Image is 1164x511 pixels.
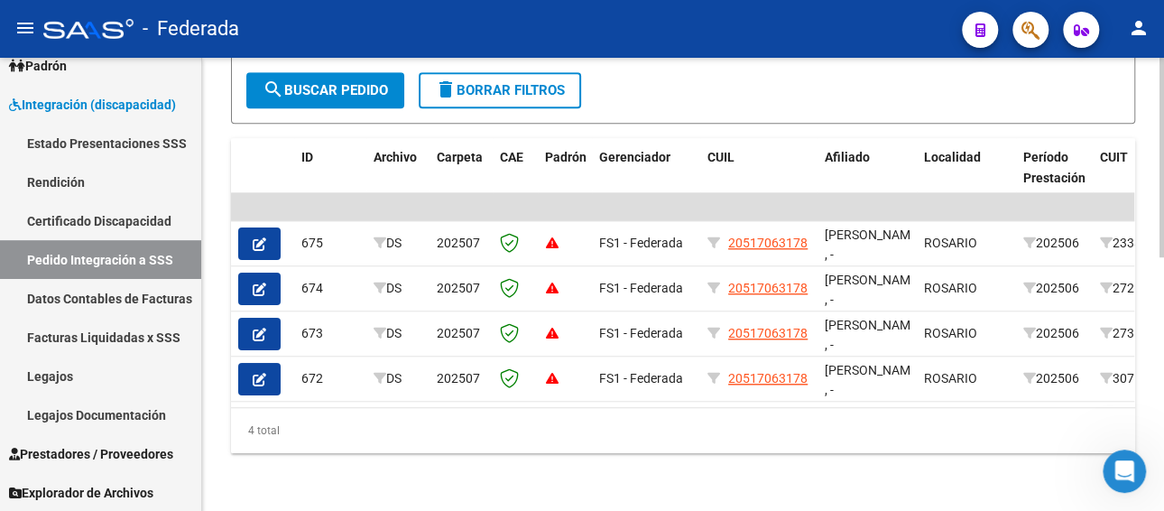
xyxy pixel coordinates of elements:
span: 202507 [437,326,480,340]
span: CAE [500,150,523,164]
datatable-header-cell: ID [294,138,366,218]
div: 675 [301,233,359,254]
mat-icon: person [1128,17,1150,39]
datatable-header-cell: Gerenciador [592,138,700,218]
span: ROSARIO [924,281,977,295]
span: ID [301,150,313,164]
span: FS1 - Federada [599,281,683,295]
span: Gerenciador [599,150,670,164]
div: DS [374,233,422,254]
span: ROSARIO [924,326,977,340]
span: 202507 [437,236,480,250]
datatable-header-cell: Carpeta [430,138,493,218]
datatable-header-cell: Localidad [917,138,1016,218]
span: CUIT [1100,150,1128,164]
span: [PERSON_NAME] , - [825,273,921,308]
div: 4 total [231,408,1135,453]
span: ROSARIO [924,371,977,386]
span: CUIL [707,150,734,164]
span: Archivo [374,150,417,164]
mat-icon: search [263,79,284,100]
span: ROSARIO [924,236,977,250]
datatable-header-cell: Período Prestación [1016,138,1093,218]
mat-icon: menu [14,17,36,39]
button: Buscar Pedido [246,72,404,108]
mat-icon: delete [435,79,457,100]
span: FS1 - Federada [599,326,683,340]
div: 673 [301,323,359,344]
span: Padrón [545,150,587,164]
datatable-header-cell: Archivo [366,138,430,218]
div: 202506 [1023,233,1085,254]
datatable-header-cell: CUIL [700,138,818,218]
span: [PERSON_NAME] , - [825,228,921,263]
span: Padrón [9,56,67,76]
div: 672 [301,368,359,389]
span: Buscar Pedido [263,82,388,98]
span: Afiliado [825,150,870,164]
span: 20517063178 [728,371,808,386]
span: [PERSON_NAME] , - [825,318,921,353]
span: 202507 [437,371,480,386]
div: DS [374,323,422,344]
div: 202506 [1023,323,1085,344]
span: FS1 - Federada [599,236,683,250]
span: Prestadores / Proveedores [9,444,173,464]
span: - Federada [143,9,239,49]
span: 20517063178 [728,281,808,295]
span: Explorador de Archivos [9,483,153,503]
datatable-header-cell: Afiliado [818,138,917,218]
iframe: Intercom live chat [1103,450,1146,493]
datatable-header-cell: CAE [493,138,538,218]
span: Localidad [924,150,981,164]
span: 20517063178 [728,326,808,340]
span: Integración (discapacidad) [9,95,176,115]
div: DS [374,368,422,389]
div: 202506 [1023,278,1085,299]
div: 674 [301,278,359,299]
span: Carpeta [437,150,483,164]
div: 202506 [1023,368,1085,389]
button: Borrar Filtros [419,72,581,108]
span: 20517063178 [728,236,808,250]
span: 202507 [437,281,480,295]
datatable-header-cell: Padrón [538,138,592,218]
div: DS [374,278,422,299]
span: Período Prestación [1023,150,1085,185]
span: Borrar Filtros [435,82,565,98]
span: FS1 - Federada [599,371,683,386]
span: [PERSON_NAME] , - [825,363,921,398]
